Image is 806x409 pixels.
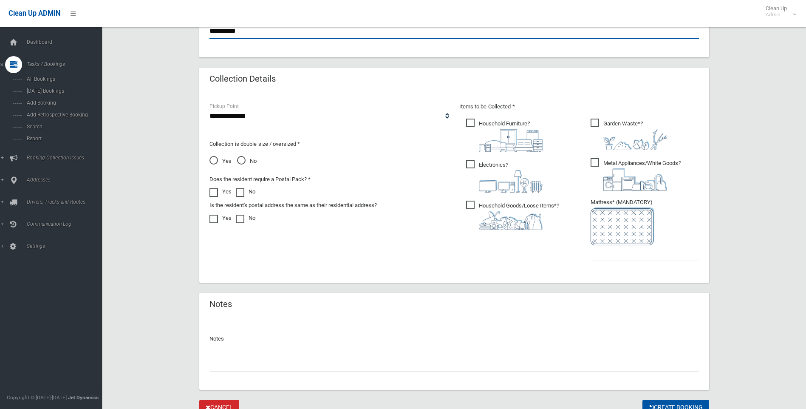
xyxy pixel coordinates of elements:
[24,177,108,183] span: Addresses
[24,155,108,161] span: Booking Collection Issues
[209,139,449,149] p: Collection is double size / oversized *
[68,395,99,400] strong: Jet Dynamics
[591,158,681,191] span: Metal Appliances/White Goods
[591,119,667,150] span: Garden Waste*
[24,39,108,45] span: Dashboard
[24,199,108,205] span: Drivers, Trucks and Routes
[24,221,108,227] span: Communication Log
[479,120,543,152] i: ?
[24,100,101,106] span: Add Booking
[479,129,543,152] img: aa9efdbe659d29b613fca23ba79d85cb.png
[199,296,242,312] header: Notes
[24,124,101,130] span: Search
[591,199,699,245] span: Mattress* (MANDATORY)
[24,61,108,67] span: Tasks / Bookings
[603,160,681,191] i: ?
[209,334,699,344] p: Notes
[766,11,787,18] small: Admin
[209,200,377,210] label: Is the resident's postal address the same as their residential address?
[479,162,543,193] i: ?
[199,71,286,87] header: Collection Details
[24,112,101,118] span: Add Retrospective Booking
[479,202,559,230] i: ?
[603,120,667,150] i: ?
[24,136,101,142] span: Report
[209,174,311,185] label: Does the resident require a Postal Pack? *
[236,213,255,223] label: No
[24,76,101,82] span: All Bookings
[466,119,543,152] span: Household Furniture
[24,88,101,94] span: [DATE] Bookings
[237,156,257,166] span: No
[236,187,255,197] label: No
[479,211,543,230] img: b13cc3517677393f34c0a387616ef184.png
[209,187,232,197] label: Yes
[466,201,559,230] span: Household Goods/Loose Items*
[24,243,108,249] span: Settings
[8,9,60,17] span: Clean Up ADMIN
[603,129,667,150] img: 4fd8a5c772b2c999c83690221e5242e0.png
[479,170,543,193] img: 394712a680b73dbc3d2a6a3a7ffe5a07.png
[209,156,232,166] span: Yes
[7,395,67,400] span: Copyright © [DATE]-[DATE]
[591,207,654,245] img: e7408bece873d2c1783593a074e5cb2f.png
[209,213,232,223] label: Yes
[761,5,795,18] span: Clean Up
[603,168,667,191] img: 36c1b0289cb1767239cdd3de9e694f19.png
[466,160,543,193] span: Electronics
[459,102,699,112] p: Items to be Collected *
